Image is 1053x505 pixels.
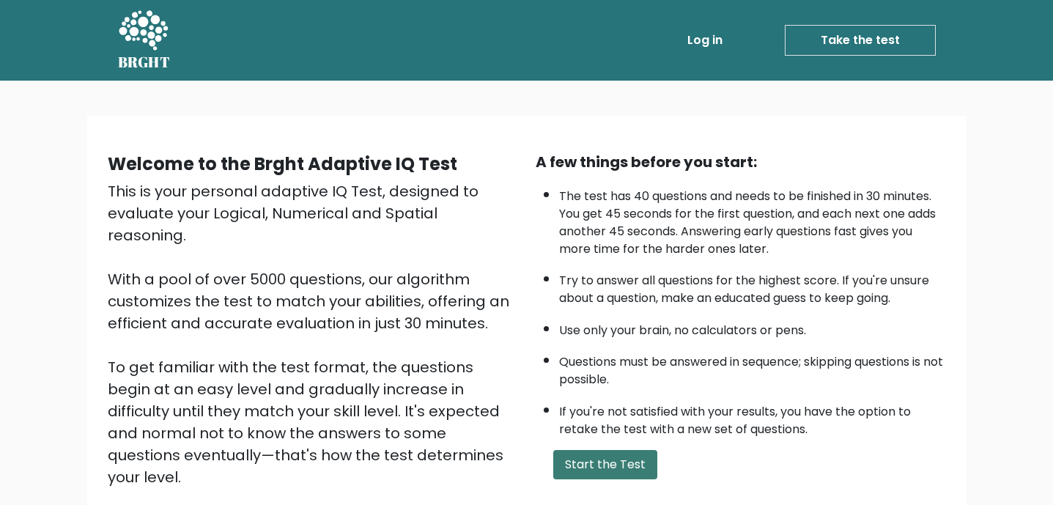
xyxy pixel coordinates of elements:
[559,314,946,339] li: Use only your brain, no calculators or pens.
[681,26,728,55] a: Log in
[559,265,946,307] li: Try to answer all questions for the highest score. If you're unsure about a question, make an edu...
[785,25,936,56] a: Take the test
[559,396,946,438] li: If you're not satisfied with your results, you have the option to retake the test with a new set ...
[108,152,457,176] b: Welcome to the Brght Adaptive IQ Test
[118,54,171,71] h5: BRGHT
[559,346,946,388] li: Questions must be answered in sequence; skipping questions is not possible.
[536,151,946,173] div: A few things before you start:
[553,450,657,479] button: Start the Test
[118,6,171,75] a: BRGHT
[559,180,946,258] li: The test has 40 questions and needs to be finished in 30 minutes. You get 45 seconds for the firs...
